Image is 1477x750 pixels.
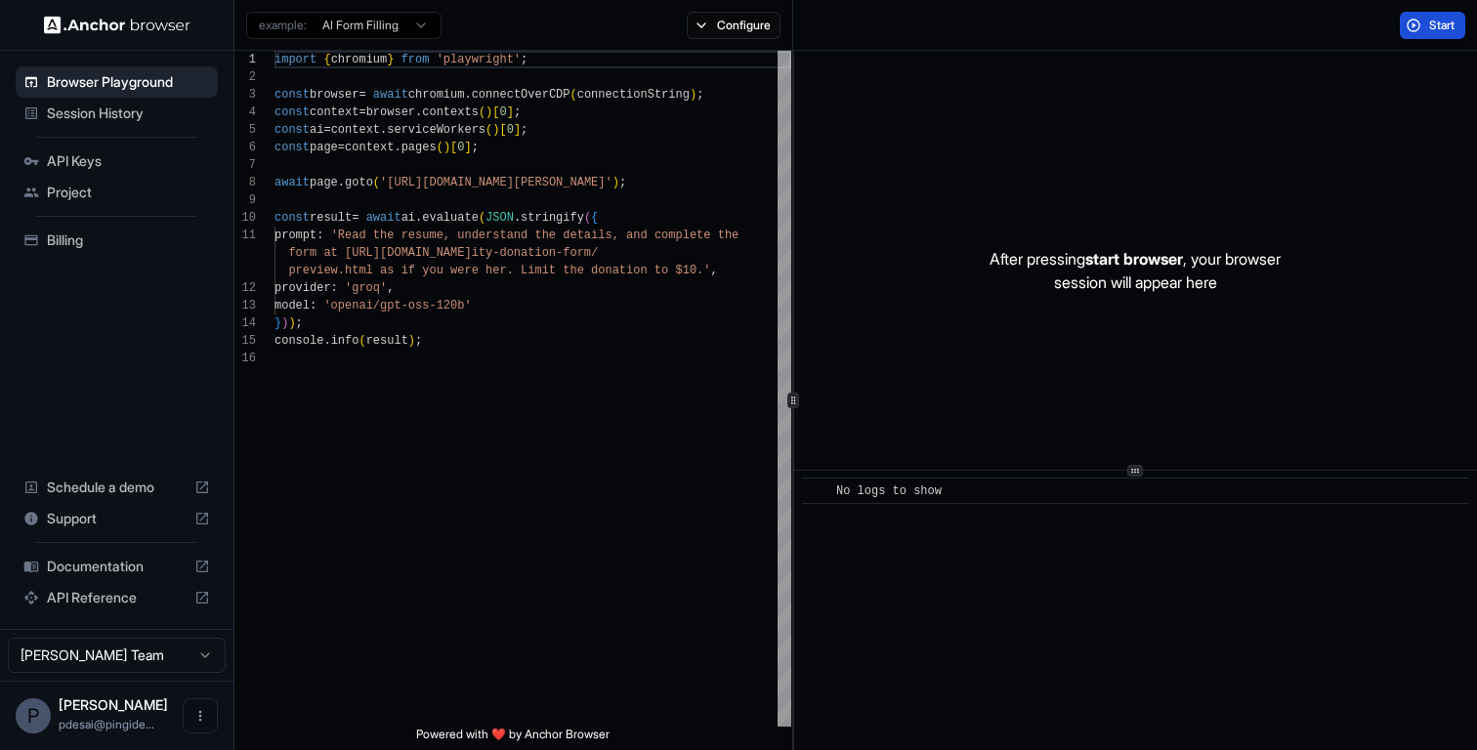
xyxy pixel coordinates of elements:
span: import [274,53,316,66]
span: No logs to show [836,484,942,498]
div: 12 [234,279,256,297]
span: pages [401,141,437,154]
span: page [310,176,338,189]
span: = [338,141,345,154]
span: context [331,123,380,137]
span: context [345,141,394,154]
span: Billing [47,230,210,250]
span: { [591,211,598,225]
div: 9 [234,191,256,209]
div: 15 [234,332,256,350]
div: Project [16,177,218,208]
span: ) [612,176,619,189]
span: ( [359,334,365,348]
p: After pressing , your browser session will appear here [990,247,1281,294]
span: console [274,334,323,348]
span: , [387,281,394,295]
span: } [387,53,394,66]
span: . [338,176,345,189]
span: browser [366,105,415,119]
span: form at [URL][DOMAIN_NAME] [288,246,471,260]
span: const [274,105,310,119]
span: { [323,53,330,66]
span: prompt [274,229,316,242]
span: await [373,88,408,102]
div: Browser Playground [16,66,218,98]
span: : [310,299,316,312]
span: ai [401,211,415,225]
span: await [274,176,310,189]
span: ( [479,211,485,225]
span: Support [47,509,187,528]
span: 'Read the resume, understand the details, and comp [331,229,683,242]
span: 0 [507,123,514,137]
span: Session History [47,104,210,123]
span: Powered with ❤️ by Anchor Browser [416,727,610,750]
span: ; [696,88,703,102]
span: example: [259,18,307,33]
span: ) [408,334,415,348]
span: : [331,281,338,295]
span: . [464,88,471,102]
div: 14 [234,314,256,332]
span: ; [521,53,527,66]
span: [ [450,141,457,154]
span: ; [472,141,479,154]
div: 1 [234,51,256,68]
span: n to $10.' [640,264,710,277]
div: Support [16,503,218,534]
span: = [323,123,330,137]
span: ] [464,141,471,154]
img: Anchor Logo [44,16,190,34]
span: Project [47,183,210,202]
span: [ [499,123,506,137]
span: , [710,264,717,277]
span: [ [492,105,499,119]
span: const [274,88,310,102]
button: Configure [687,12,781,39]
span: const [274,123,310,137]
div: Documentation [16,551,218,582]
span: goto [345,176,373,189]
span: provider [274,281,331,295]
span: Browser Playground [47,72,210,92]
span: 0 [499,105,506,119]
span: lete the [683,229,739,242]
span: result [366,334,408,348]
span: ] [507,105,514,119]
div: 7 [234,156,256,174]
span: connectionString [577,88,690,102]
div: Session History [16,98,218,129]
div: API Keys [16,146,218,177]
span: ) [281,316,288,330]
span: 'playwright' [437,53,521,66]
span: ; [415,334,422,348]
span: ] [514,123,521,137]
span: ) [690,88,696,102]
div: 8 [234,174,256,191]
div: Billing [16,225,218,256]
span: await [366,211,401,225]
span: model [274,299,310,312]
span: . [380,123,387,137]
span: . [415,211,422,225]
span: from [401,53,430,66]
span: . [323,334,330,348]
span: : [316,229,323,242]
span: chromium [408,88,465,102]
span: ( [437,141,443,154]
span: ; [296,316,303,330]
span: ) [288,316,295,330]
span: evaluate [422,211,479,225]
span: = [352,211,359,225]
span: result [310,211,352,225]
span: ) [492,123,499,137]
span: . [394,141,401,154]
button: Start [1400,12,1465,39]
span: ; [514,105,521,119]
span: context [310,105,359,119]
span: ( [570,88,577,102]
span: API Reference [47,588,187,607]
div: API Reference [16,582,218,613]
span: preview.html as if you were her. Limit the donatio [288,264,640,277]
